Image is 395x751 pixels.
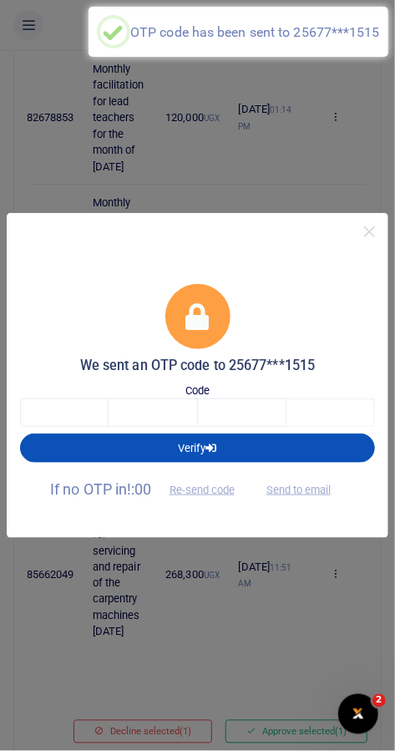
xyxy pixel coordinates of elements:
[372,694,386,708] span: 2
[50,480,249,498] span: If no OTP in
[127,480,151,498] span: !:00
[20,358,375,374] h5: We sent an OTP code to 25677***1515
[357,220,382,244] button: Close
[338,694,378,734] iframe: Intercom live chat
[20,434,375,462] button: Verify
[130,24,380,40] div: OTP code has been sent to 25677***1515
[185,383,210,399] label: Code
